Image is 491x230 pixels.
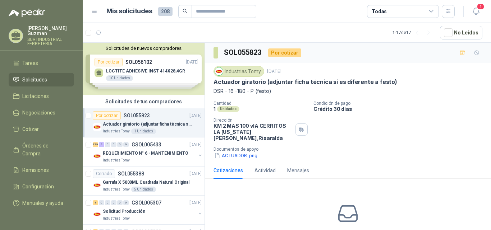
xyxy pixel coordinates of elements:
p: 1 [214,106,216,112]
p: Industrias Tomy [103,158,130,163]
div: Todas [372,8,387,15]
p: [DATE] [189,170,202,177]
div: 179 [93,142,98,147]
span: Remisiones [22,166,49,174]
p: Cantidad [214,101,308,106]
span: Negociaciones [22,109,55,117]
div: Por cotizar [268,48,301,57]
p: Solicitud Producción [103,208,145,215]
span: 208 [158,7,173,16]
div: 0 [123,142,129,147]
p: Documentos de apoyo [214,147,488,152]
a: Negociaciones [9,106,74,119]
a: Licitaciones [9,89,74,103]
div: Industrias Tomy [214,66,264,77]
p: Industrias Tomy [103,216,130,221]
p: REQUERIMIENTO N° 6 - MANTENIMIENTO [103,150,188,157]
div: 5 Unidades [131,187,156,192]
div: Cerrado [93,169,115,178]
div: 0 [105,142,110,147]
a: Tareas [9,56,74,70]
p: [DATE] [267,68,281,75]
div: Por cotizar [93,111,121,120]
div: Solicitudes de nuevos compradoresPor cotizarSOL056102[DATE] LOCTITE ADHESIVE INST 414X28,4GR10 Un... [83,43,205,95]
div: Actividad [254,166,276,174]
p: SOL055823 [124,113,150,118]
p: [DATE] [189,200,202,206]
h3: SOL055823 [224,47,262,58]
button: No Leídos [440,26,482,39]
p: Industrias Tomy [103,128,130,134]
img: Company Logo [93,181,101,189]
img: Company Logo [215,67,223,75]
a: Manuales y ayuda [9,196,74,210]
button: ACTUADOR .png [214,152,258,159]
p: SURTINDUSTRIAL FERRETERIA [27,37,74,46]
div: 1 Unidades [131,128,156,134]
span: Manuales y ayuda [22,199,63,207]
div: Cotizaciones [214,166,243,174]
p: Actuador giratorio (adjuntar ficha técnica si es diferente a festo) [103,121,192,128]
span: 1 [477,3,485,10]
p: Actuador giratorio (adjuntar ficha técnica si es diferente a festo) [214,78,397,86]
a: Solicitudes [9,73,74,86]
h1: Mis solicitudes [106,6,152,17]
p: Dirección [214,118,293,123]
div: 0 [111,200,116,205]
p: [DATE] [189,112,202,119]
div: 0 [117,142,123,147]
p: KM 2 MAS 100 vIA CERRITOS LA [US_STATE] [PERSON_NAME] , Risaralda [214,123,293,141]
a: Remisiones [9,163,74,177]
a: Órdenes de Compra [9,139,74,160]
span: Órdenes de Compra [22,142,67,158]
p: DSR - 16 -180 - P (festo) [214,87,482,95]
img: Company Logo [93,210,101,219]
p: GSOL005433 [132,142,161,147]
button: 1 [469,5,482,18]
button: Solicitudes de nuevos compradores [86,46,202,51]
a: Cotizar [9,122,74,136]
p: [DATE] [189,141,202,148]
span: Tareas [22,59,38,67]
div: Mensajes [287,166,309,174]
p: SOL055388 [118,171,144,176]
p: Condición de pago [313,101,488,106]
a: CerradoSOL055388[DATE] Company LogoGarrafa X 5000ML Cuadrada Natural OriginalIndustrias Tomy5 Uni... [83,166,205,196]
img: Company Logo [93,152,101,160]
p: Garrafa X 5000ML Cuadrada Natural Original [103,179,189,186]
div: 1 - 17 de 17 [393,27,434,38]
span: search [183,9,188,14]
img: Logo peakr [9,9,45,17]
a: 179 2 0 0 0 0 GSOL005433[DATE] Company LogoREQUERIMIENTO N° 6 - MANTENIMIENTOIndustrias Tomy [93,140,203,163]
div: 0 [123,200,129,205]
span: Cotizar [22,125,39,133]
div: 0 [99,200,104,205]
div: 0 [117,200,123,205]
a: Configuración [9,180,74,193]
p: GSOL005307 [132,200,161,205]
div: 1 [93,200,98,205]
p: [PERSON_NAME] Guzman [27,26,74,36]
a: 1 0 0 0 0 0 GSOL005307[DATE] Company LogoSolicitud ProducciónIndustrias Tomy [93,198,203,221]
a: Por cotizarSOL055823[DATE] Company LogoActuador giratorio (adjuntar ficha técnica si es diferente... [83,108,205,137]
span: Licitaciones [22,92,49,100]
div: 2 [99,142,104,147]
img: Company Logo [93,123,101,131]
p: Crédito 30 días [313,106,488,112]
span: Configuración [22,183,54,191]
div: 0 [111,142,116,147]
div: Unidades [217,106,239,112]
div: 0 [105,200,110,205]
div: Solicitudes de tus compradores [83,95,205,108]
p: Industrias Tomy [103,187,130,192]
span: Solicitudes [22,76,47,84]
